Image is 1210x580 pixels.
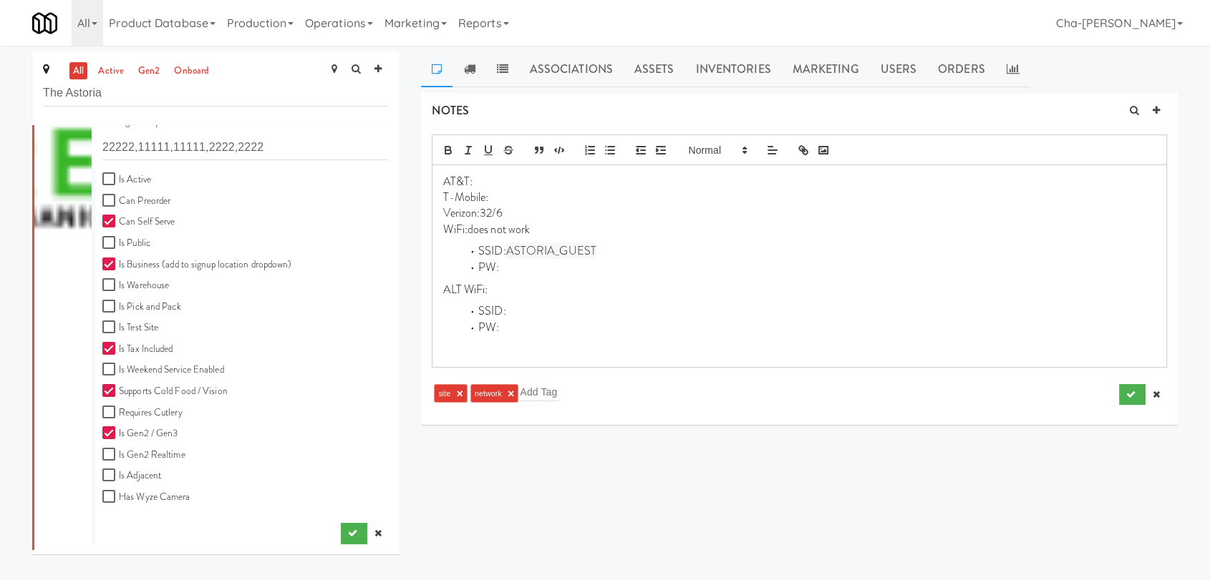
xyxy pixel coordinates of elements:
input: Is Gen2 / Gen3 [102,428,119,439]
a: Marketing [782,51,870,87]
label: Is Active [102,171,151,189]
p: T-Mobile: [443,190,1156,205]
input: Add Tag [520,383,559,401]
label: Is Public [102,235,150,252]
a: Users [869,51,927,87]
input: Is Adjacent [102,470,119,481]
a: active [95,62,127,80]
input: Is Warehouse [102,280,119,291]
input: Is Weekend Service Enabled [102,364,119,375]
input: Has Wyze Camera [102,491,119,503]
input: Is Tax Included [102,343,119,355]
li: site × [434,384,468,403]
p: AT&T: [443,174,1156,190]
label: Is Gen2 Realtime [102,446,185,464]
a: Inventories [684,51,781,87]
input: Is Business (add to signup location dropdown) [102,259,119,270]
label: Is Warehouse [102,277,169,295]
a: Orders [927,51,996,87]
input: Supports Cold Food / Vision [102,385,119,397]
label: Requires Cutlery [102,404,183,422]
input: Search site [43,80,389,107]
input: Requires Cutlery [102,407,119,418]
li: PW: [461,260,1156,276]
input: Can Self Serve [102,216,119,227]
input: Can Preorder [102,195,119,207]
label: Is Pick and Pack [102,298,181,316]
a: Associations [519,51,624,87]
li: SSID: [461,303,1156,320]
span: NOTES [432,102,469,119]
a: × [456,388,463,400]
li: network × [470,384,519,403]
a: onboard [170,62,213,80]
li: PW: [461,320,1156,336]
input: Is Gen2 Realtime [102,449,119,461]
p: Verizon:32/6 [443,205,1156,221]
label: Supports Cold Food / Vision [102,383,228,400]
span: site [438,389,450,398]
a: Assets [624,51,685,87]
label: Can Preorder [102,192,170,210]
label: Is Tax Included [102,340,173,358]
input: Is Pick and Pack [102,301,119,313]
div: site ×network × [432,382,977,405]
img: Micromart [32,11,57,36]
span: network [475,389,502,398]
label: Is Test Site [102,319,158,337]
span: ASTORIA_GUEST [506,242,596,259]
a: × [508,388,514,400]
label: Has Wyze Camera [102,488,190,506]
input: Is Public [102,237,119,249]
p: ALT WiFi: [443,282,1156,298]
label: Is Business (add to signup location dropdown) [102,256,292,274]
p: WiFi:does not work [443,222,1156,237]
li: SSID: [461,243,1156,260]
input: Is Test Site [102,322,119,333]
input: Is Active [102,174,119,185]
label: Is Weekend Service Enabled [102,361,224,379]
label: Is Adjacent [102,467,161,485]
a: gen2 [135,62,163,80]
a: all [69,62,87,80]
label: Is Gen2 / Gen3 [102,425,178,443]
label: Can Self Serve [102,213,175,231]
